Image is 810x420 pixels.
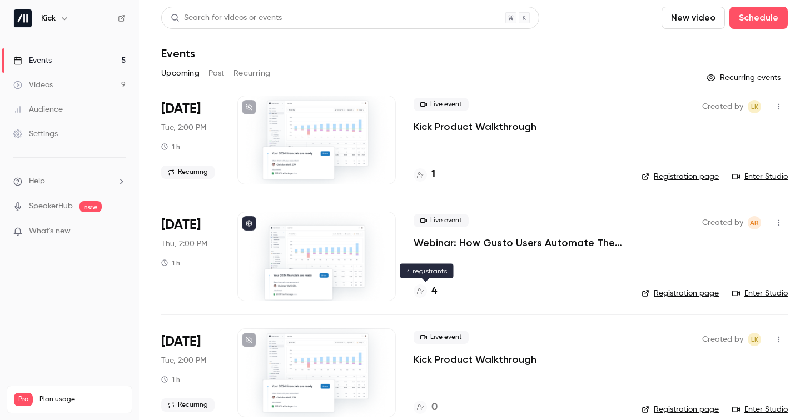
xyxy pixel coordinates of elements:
[161,122,206,133] span: Tue, 2:00 PM
[732,171,788,182] a: Enter Studio
[414,284,437,299] a: 4
[161,238,207,249] span: Thu, 2:00 PM
[751,333,758,346] span: LK
[161,258,180,267] div: 1 h
[702,100,743,113] span: Created by
[13,79,53,91] div: Videos
[39,395,125,404] span: Plan usage
[13,176,126,187] li: help-dropdown-opener
[13,55,52,66] div: Events
[729,7,788,29] button: Schedule
[414,236,624,249] a: Webinar: How Gusto Users Automate Their Books with Kick
[748,216,761,229] span: Andrew Roth
[13,128,58,139] div: Settings
[161,64,200,82] button: Upcoming
[431,284,437,299] h4: 4
[414,353,536,366] a: Kick Product Walkthrough
[161,216,201,234] span: [DATE]
[161,212,220,301] div: Sep 4 Thu, 11:00 AM (America/Los Angeles)
[414,167,435,182] a: 1
[414,214,469,227] span: Live event
[29,176,45,187] span: Help
[79,201,102,212] span: new
[702,69,788,87] button: Recurring events
[662,7,725,29] button: New video
[642,288,719,299] a: Registration page
[748,333,761,346] span: Logan Kieller
[161,47,195,60] h1: Events
[732,288,788,299] a: Enter Studio
[642,404,719,415] a: Registration page
[642,171,719,182] a: Registration page
[161,333,201,351] span: [DATE]
[13,104,63,115] div: Audience
[233,64,271,82] button: Recurring
[29,226,71,237] span: What's new
[29,201,73,212] a: SpeakerHub
[41,13,56,24] h6: Kick
[732,404,788,415] a: Enter Studio
[414,120,536,133] a: Kick Product Walkthrough
[748,100,761,113] span: Logan Kieller
[161,100,201,118] span: [DATE]
[14,393,33,406] span: Pro
[431,400,438,415] h4: 0
[751,100,758,113] span: LK
[750,216,759,229] span: AR
[161,142,180,151] div: 1 h
[161,398,215,412] span: Recurring
[14,9,32,27] img: Kick
[161,166,215,179] span: Recurring
[414,400,438,415] a: 0
[414,98,469,111] span: Live event
[161,375,180,384] div: 1 h
[161,96,220,184] div: Sep 2 Tue, 11:00 AM (America/Los Angeles)
[208,64,225,82] button: Past
[431,167,435,182] h4: 1
[702,216,743,229] span: Created by
[414,331,469,344] span: Live event
[171,12,282,24] div: Search for videos or events
[161,328,220,417] div: Sep 9 Tue, 11:00 AM (America/Los Angeles)
[161,355,206,366] span: Tue, 2:00 PM
[702,333,743,346] span: Created by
